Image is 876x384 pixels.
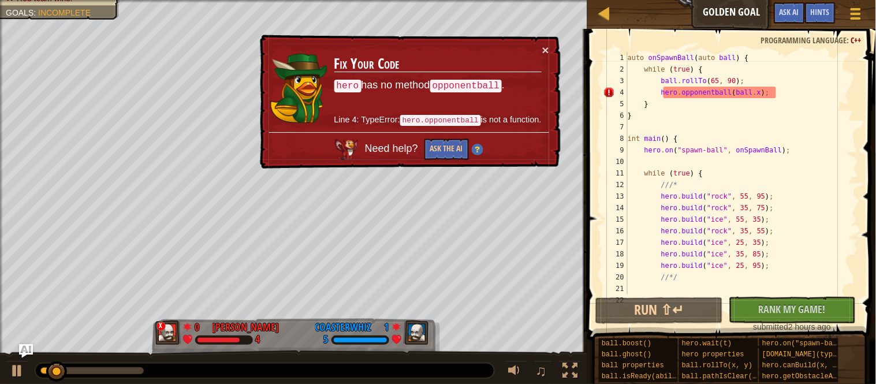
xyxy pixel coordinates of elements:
span: : [847,35,851,46]
div: 6 [603,110,628,121]
h3: Fix Your Code [334,56,542,72]
div: 11 [603,167,628,179]
span: hero.getObstacleAt(x, y) [762,372,862,381]
div: 8 [603,133,628,144]
div: 7 [603,121,628,133]
img: Hint [472,144,483,155]
span: ball.pathIsClear(x, y) [682,372,773,381]
span: Hints [811,6,830,17]
span: ♫ [536,362,547,379]
span: Goals [6,8,33,17]
code: opponentball [430,80,502,92]
div: 3 [603,75,628,87]
button: Ask AI [774,2,805,24]
span: hero properties [682,351,744,359]
button: Toggle fullscreen [558,360,581,384]
img: thang_avatar_frame.png [403,320,428,345]
span: hero.canBuild(x, y) [762,361,841,370]
div: 20 [603,271,628,283]
span: Ask AI [780,6,799,17]
span: hero.wait(t) [682,340,732,348]
button: Ask AI [19,344,33,358]
span: ball.isReady(ability) [602,372,689,381]
button: ♫ [534,360,553,384]
button: × [542,44,549,56]
div: Coasterwhiz [315,320,372,335]
span: ball.ghost() [602,351,651,359]
div: 9 [603,144,628,156]
p: Line 4: TypeError: is not a function. [334,114,542,126]
div: 17 [603,237,628,248]
div: 1 [378,320,389,330]
code: hero [334,80,361,92]
div: [PERSON_NAME] [213,320,279,335]
div: x [156,322,166,331]
div: 1 [603,52,628,64]
div: 15 [603,214,628,225]
span: [DOMAIN_NAME](type, x, y) [762,351,866,359]
div: 5 [603,98,628,110]
div: 18 [603,248,628,260]
div: 22 [603,294,628,306]
span: Incomplete [38,8,91,17]
div: 16 [603,225,628,237]
span: Need help? [365,143,421,155]
button: Ask the AI [424,139,469,160]
code: hero.opponentball [400,115,481,126]
button: Show game menu [841,2,870,29]
button: Ctrl + P: Play [6,360,29,384]
div: 19 [603,260,628,271]
div: 21 [603,283,628,294]
img: thang_avatar_frame.png [155,320,181,345]
button: Run ⇧↵ [595,297,723,324]
button: Rank My Game! [729,297,856,323]
span: hero.on("spawn-ball", f) [762,340,862,348]
div: 2 [603,64,628,75]
div: 10 [603,156,628,167]
p: has no method . [334,78,542,93]
div: 5 [324,335,329,345]
button: Adjust volume [505,360,528,384]
span: C++ [851,35,862,46]
span: submitted [754,322,789,331]
div: 4 [603,87,628,98]
div: 0 [195,320,207,330]
div: 13 [603,191,628,202]
div: 12 [603,179,628,191]
img: duck_naria.png [270,53,327,124]
div: 4 [256,335,260,345]
span: : [33,8,38,17]
img: AI [335,139,358,160]
span: Programming language [761,35,847,46]
div: 14 [603,202,628,214]
div: 2 hours ago [735,321,851,333]
span: Rank My Game! [759,302,826,316]
span: ball.boost() [602,340,651,348]
span: ball properties [602,361,664,370]
span: ball.rollTo(x, y) [682,361,752,370]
